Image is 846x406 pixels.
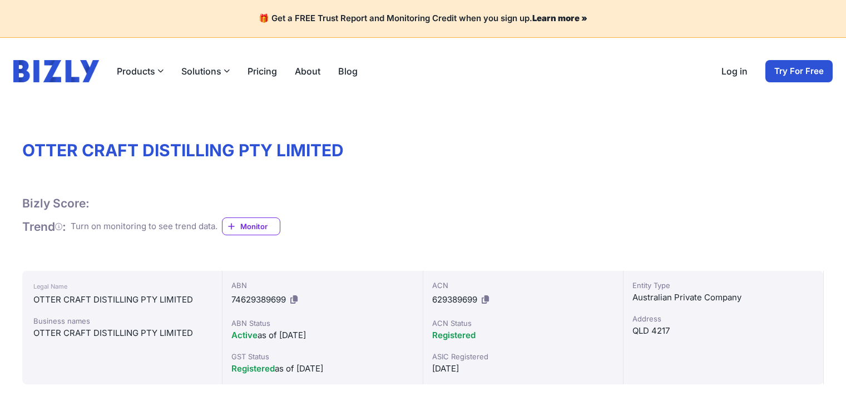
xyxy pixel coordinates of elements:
[248,65,277,78] a: Pricing
[240,221,280,232] span: Monitor
[765,60,833,82] a: Try For Free
[432,318,614,329] div: ACN Status
[632,313,814,324] div: Address
[22,196,90,211] h1: Bizly Score:
[13,13,833,24] h4: 🎁 Get a FREE Trust Report and Monitoring Credit when you sign up.
[632,280,814,291] div: Entity Type
[432,330,476,340] span: Registered
[231,330,258,340] span: Active
[532,13,587,23] a: Learn more »
[231,351,413,362] div: GST Status
[22,219,66,234] h1: Trend :
[231,280,413,291] div: ABN
[632,324,814,338] div: QLD 4217
[22,140,824,160] h1: OTTER CRAFT DISTILLING PTY LIMITED
[231,318,413,329] div: ABN Status
[117,65,164,78] button: Products
[338,65,358,78] a: Blog
[295,65,320,78] a: About
[33,293,211,306] div: OTTER CRAFT DISTILLING PTY LIMITED
[432,294,477,305] span: 629389699
[721,65,748,78] a: Log in
[432,351,614,362] div: ASIC Registered
[181,65,230,78] button: Solutions
[33,280,211,293] div: Legal Name
[33,315,211,326] div: Business names
[222,217,280,235] a: Monitor
[71,220,217,233] div: Turn on monitoring to see trend data.
[231,329,413,342] div: as of [DATE]
[231,294,286,305] span: 74629389699
[432,362,614,375] div: [DATE]
[632,291,814,304] div: Australian Private Company
[33,326,211,340] div: OTTER CRAFT DISTILLING PTY LIMITED
[432,280,614,291] div: ACN
[231,363,275,374] span: Registered
[231,362,413,375] div: as of [DATE]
